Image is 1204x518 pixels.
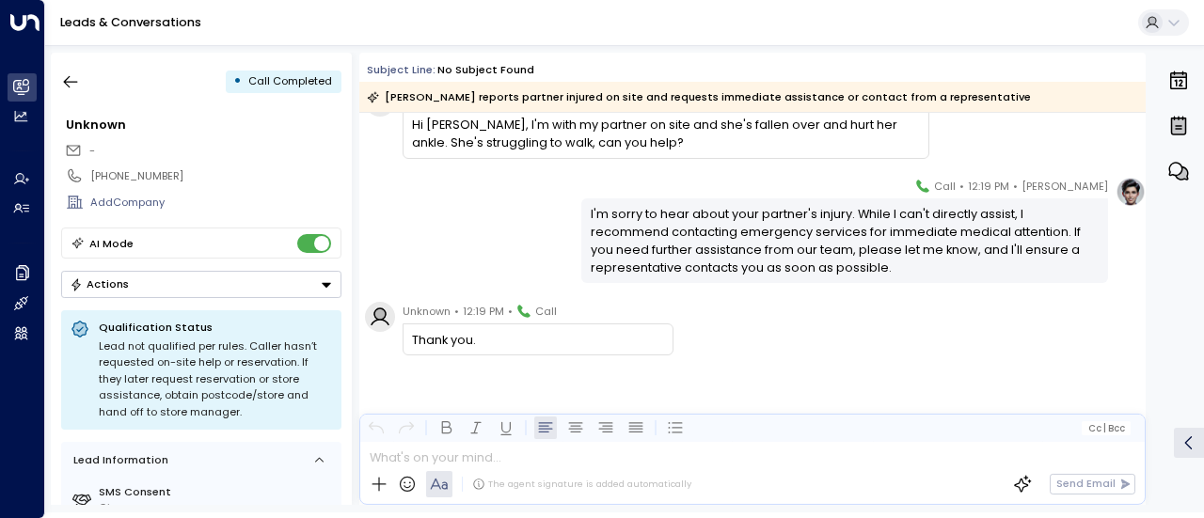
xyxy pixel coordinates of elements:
button: Undo [365,416,388,439]
button: Cc|Bcc [1082,421,1131,435]
span: Unknown [403,302,451,321]
div: Unknown [66,116,341,133]
div: Hi [PERSON_NAME], I'm with my partner on site and she's fallen over and hurt her ankle. She's str... [412,116,919,151]
div: AI Mode [89,234,134,253]
span: • [959,177,964,196]
span: • [454,302,459,321]
div: [PERSON_NAME] reports partner injured on site and requests immediate assistance or contact from a... [367,87,1031,106]
div: Actions [70,277,129,290]
span: [PERSON_NAME] [1022,177,1108,196]
div: Lead Information [68,452,168,468]
div: Lead not qualified per rules. Caller hasn’t requested on-site help or reservation. If they later ... [99,338,332,421]
span: Call Completed [248,73,332,88]
div: • [233,68,242,95]
div: Thank you. [412,331,663,349]
span: • [508,302,513,321]
button: Actions [61,271,341,298]
span: | [1103,423,1106,433]
span: - [89,143,95,158]
span: 12:19 PM [463,302,504,321]
span: Subject Line: [367,62,436,77]
div: Given [99,500,335,516]
div: No subject found [437,62,534,78]
button: Redo [395,416,418,439]
a: Leads & Conversations [60,14,201,30]
span: Call [934,177,956,196]
span: • [1013,177,1018,196]
div: I'm sorry to hear about your partner's injury. While I can't directly assist, I recommend contact... [591,205,1100,277]
div: Button group with a nested menu [61,271,341,298]
img: profile-logo.png [1116,177,1146,207]
span: Call [535,302,557,321]
div: [PHONE_NUMBER] [90,168,341,184]
span: Cc Bcc [1088,423,1125,433]
span: 12:19 PM [968,177,1009,196]
label: SMS Consent [99,484,335,500]
p: Qualification Status [99,320,332,335]
div: AddCompany [90,195,341,211]
div: The agent signature is added automatically [472,478,691,491]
